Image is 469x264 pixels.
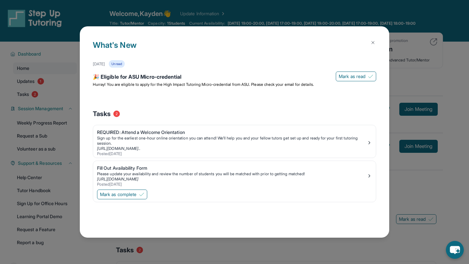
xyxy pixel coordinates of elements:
[97,177,138,181] a: [URL][DOMAIN_NAME]
[368,74,373,79] img: Mark as read
[109,60,124,68] div: Unread
[336,72,376,81] button: Mark as read
[97,190,147,199] button: Mark as complete
[93,73,376,82] div: 🎉 Eligible for ASU Micro-credential
[93,109,111,118] span: Tasks
[139,192,144,197] img: Mark as complete
[97,129,367,136] div: REQUIRED: Attend a Welcome Orientation
[97,136,367,146] div: Sign up for the earliest one-hour online orientation you can attend! We’ll help you and your fell...
[93,61,105,67] div: [DATE]
[93,161,376,188] a: Fill Out Availability FormPlease update your availability and review the number of students you w...
[97,165,367,171] div: Fill Out Availability Form
[100,191,136,198] span: Mark as complete
[113,111,120,117] span: 2
[97,146,140,151] a: [URL][DOMAIN_NAME]..
[446,241,464,259] button: chat-button
[339,73,365,80] span: Mark as read
[97,182,367,187] div: Posted [DATE]
[370,40,376,45] img: Close Icon
[97,171,367,177] div: Please update your availability and review the number of students you will be matched with prior ...
[93,82,314,87] span: Hurray! You are eligible to apply for the High Impact Tutoring Micro-credential from ASU. Please ...
[93,125,376,158] a: REQUIRED: Attend a Welcome OrientationSign up for the earliest one-hour online orientation you ca...
[97,151,367,156] div: Posted [DATE]
[93,39,376,60] h1: What's New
